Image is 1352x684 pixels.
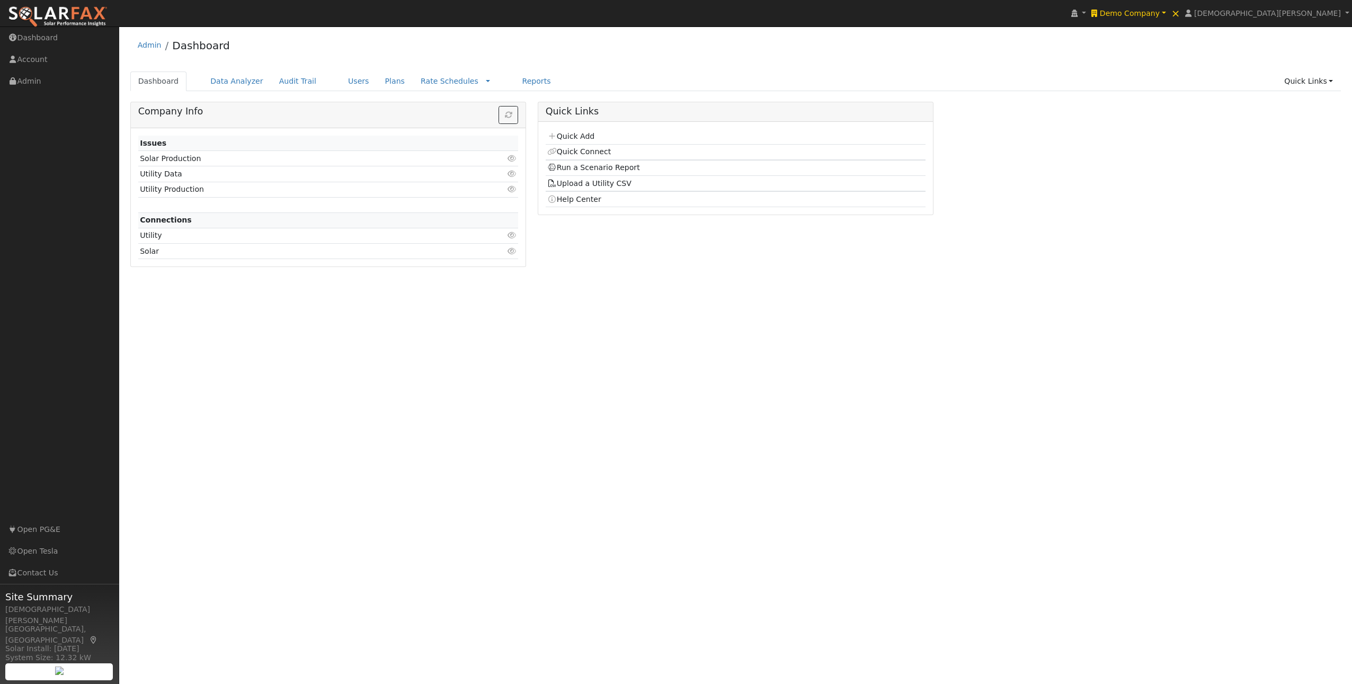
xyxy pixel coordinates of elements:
[514,72,558,91] a: Reports
[5,590,113,604] span: Site Summary
[172,39,230,52] a: Dashboard
[1171,7,1180,20] span: ×
[547,132,594,140] a: Quick Add
[138,244,457,259] td: Solar
[5,604,113,626] div: [DEMOGRAPHIC_DATA][PERSON_NAME]
[138,182,457,197] td: Utility Production
[507,155,517,162] i: Click to view
[140,216,192,224] strong: Connections
[507,247,517,255] i: Click to view
[55,667,64,675] img: retrieve
[138,166,457,182] td: Utility Data
[140,139,166,147] strong: Issues
[547,147,611,156] a: Quick Connect
[5,652,113,663] div: System Size: 12.32 kW
[138,41,162,49] a: Admin
[1276,72,1341,91] a: Quick Links
[130,72,187,91] a: Dashboard
[271,72,324,91] a: Audit Trail
[546,106,926,117] h5: Quick Links
[1100,9,1160,17] span: Demo Company
[89,636,99,644] a: Map
[547,195,601,203] a: Help Center
[421,77,478,85] a: Rate Schedules
[507,232,517,239] i: Click to view
[138,228,457,243] td: Utility
[202,72,271,91] a: Data Analyzer
[507,185,517,193] i: Click to view
[547,163,640,172] a: Run a Scenario Report
[507,170,517,177] i: Click to view
[8,6,108,28] img: SolarFax
[5,624,113,646] div: [GEOGRAPHIC_DATA], [GEOGRAPHIC_DATA]
[547,179,631,188] a: Upload a Utility CSV
[138,151,457,166] td: Solar Production
[377,72,413,91] a: Plans
[5,643,113,654] div: Solar Install: [DATE]
[1194,9,1341,17] span: [DEMOGRAPHIC_DATA][PERSON_NAME]
[340,72,377,91] a: Users
[138,106,519,117] h5: Company Info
